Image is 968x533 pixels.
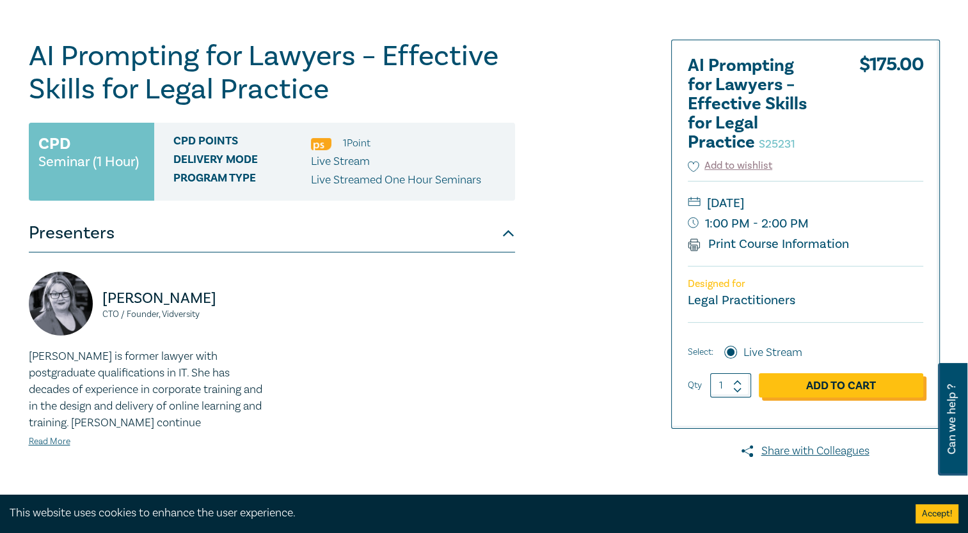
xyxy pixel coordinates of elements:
[671,443,940,460] a: Share with Colleagues
[38,132,70,155] h3: CPD
[688,193,923,213] small: [DATE]
[38,155,139,168] small: Seminar (1 Hour)
[688,378,702,392] label: Qty
[916,504,958,523] button: Accept cookies
[859,56,923,158] div: $ 175.00
[946,371,958,468] span: Can we help ?
[688,345,713,359] span: Select:
[173,172,311,189] span: Program type
[29,488,515,526] button: Description
[688,56,829,152] h2: AI Prompting for Lawyers – Effective Skills for Legal Practice
[29,40,515,106] h1: AI Prompting for Lawyers – Effective Skills for Legal Practice
[688,292,795,309] small: Legal Practitioners
[29,436,70,447] a: Read More
[743,344,802,361] label: Live Stream
[102,310,264,319] small: CTO / Founder, Vidversity
[688,278,923,290] p: Designed for
[29,348,264,431] p: [PERSON_NAME] is former lawyer with postgraduate qualifications in IT. She has decades of experie...
[29,214,515,252] button: Presenters
[173,153,311,170] span: Delivery Mode
[343,135,370,151] li: 1 Point
[29,272,93,336] img: https://s3.ap-southeast-2.amazonaws.com/leo-cussen-store-production-content/Contacts/Natalie%20Wi...
[10,505,896,521] div: This website uses cookies to enhance the user experience.
[759,137,795,151] small: S25231
[759,373,923,398] a: Add to Cart
[311,154,370,169] span: Live Stream
[102,288,264,309] p: [PERSON_NAME]
[311,172,481,189] p: Live Streamed One Hour Seminars
[688,236,850,252] a: Print Course Information
[688,213,923,234] small: 1:00 PM - 2:00 PM
[710,373,751,398] input: 1
[688,158,773,173] button: Add to wishlist
[311,138,331,150] img: Professional Skills
[173,135,311,151] span: CPD Points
